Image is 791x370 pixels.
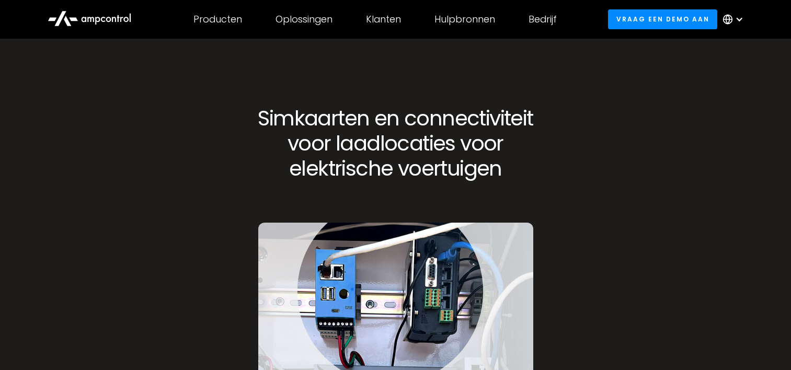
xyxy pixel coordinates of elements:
[193,14,242,25] div: Producten
[276,14,333,25] div: Oplossingen
[227,106,565,181] h1: Simkaarten en connectiviteit voor laadlocaties voor elektrische voertuigen
[366,14,401,25] div: Klanten
[434,14,495,25] div: Hulpbronnen
[608,9,717,29] a: Vraag een demo aan
[529,14,557,25] div: Bedrijf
